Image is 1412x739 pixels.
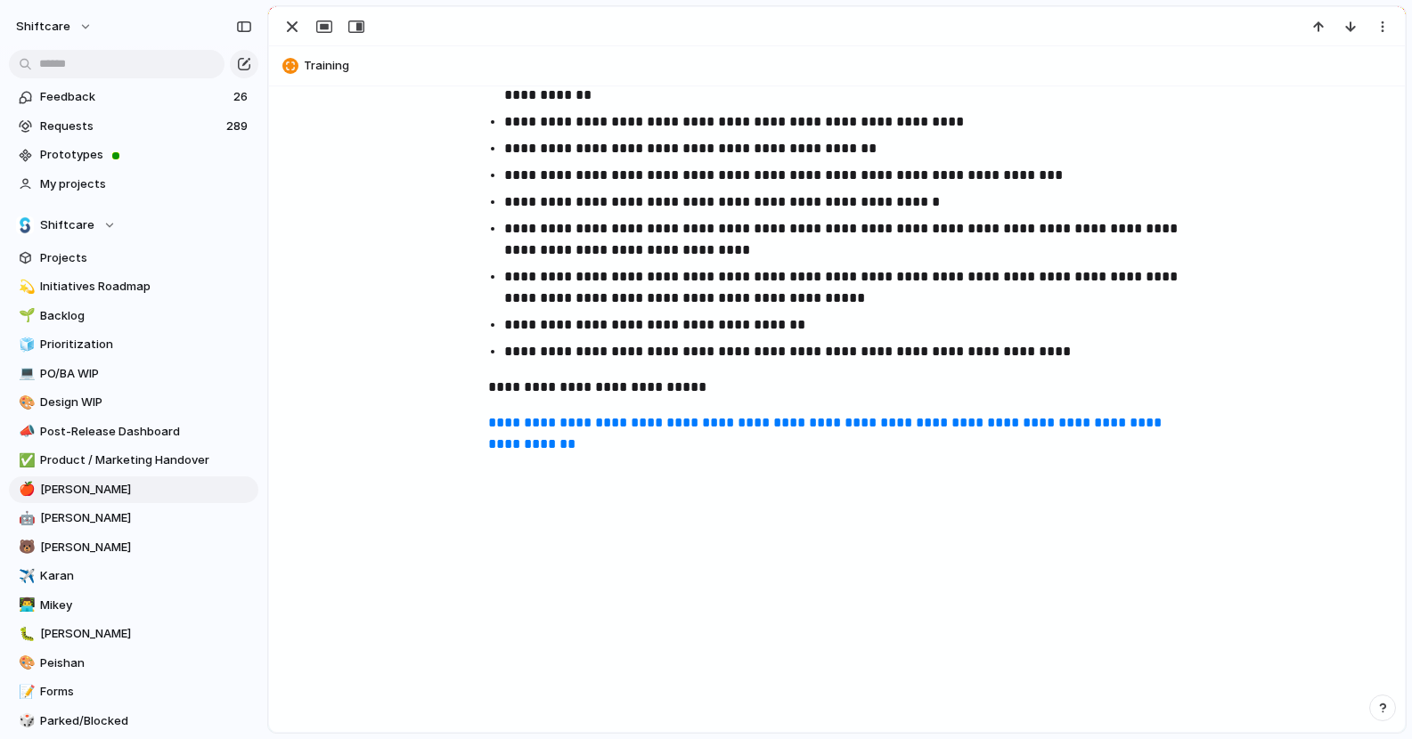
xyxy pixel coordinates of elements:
span: Post-Release Dashboard [40,423,252,441]
a: 🍎[PERSON_NAME] [9,476,258,503]
a: Projects [9,245,258,272]
a: 🧊Prioritization [9,331,258,358]
span: shiftcare [16,18,70,36]
div: 💻 [19,363,31,384]
button: 🌱 [16,307,34,325]
a: 🎲Parked/Blocked [9,708,258,735]
button: 🤖 [16,509,34,527]
button: 🧊 [16,336,34,353]
div: 📝 [19,682,31,702]
span: Product / Marketing Handover [40,451,252,469]
span: Requests [40,118,221,135]
a: My projects [9,171,258,198]
span: 26 [233,88,251,106]
div: 🤖 [19,508,31,529]
button: ✈️ [16,567,34,585]
span: Shiftcare [40,216,94,234]
button: Shiftcare [9,212,258,239]
div: 🧊 [19,335,31,355]
a: ✅Product / Marketing Handover [9,447,258,474]
button: 🐻 [16,539,34,556]
span: Training [304,57,1397,75]
div: 🐻 [19,537,31,557]
button: 📣 [16,423,34,441]
button: 🎨 [16,394,34,411]
div: 🎨 [19,653,31,673]
button: shiftcare [8,12,102,41]
div: 🌱 [19,305,31,326]
span: Feedback [40,88,228,106]
div: 🍎 [19,479,31,499]
span: [PERSON_NAME] [40,509,252,527]
span: 289 [226,118,251,135]
div: 👨‍💻 [19,595,31,615]
div: ✈️ [19,566,31,587]
a: Requests289 [9,113,258,140]
button: 📝 [16,683,34,701]
span: Mikey [40,597,252,614]
span: My projects [40,175,252,193]
span: Initiatives Roadmap [40,278,252,296]
div: ✅ [19,451,31,471]
span: Forms [40,683,252,701]
span: Backlog [40,307,252,325]
div: 📣 [19,421,31,442]
a: 💫Initiatives Roadmap [9,273,258,300]
div: 💫 [19,277,31,297]
a: Feedback26 [9,84,258,110]
button: Training [277,52,1397,80]
span: Projects [40,249,252,267]
span: [PERSON_NAME] [40,625,252,643]
button: 👨‍💻 [16,597,34,614]
a: 💻PO/BA WIP [9,361,258,387]
a: 🎨Design WIP [9,389,258,416]
span: Prototypes [40,146,252,164]
span: Karan [40,567,252,585]
a: ✈️Karan [9,563,258,589]
a: 🌱Backlog [9,303,258,329]
div: 🐛 [19,624,31,645]
span: Parked/Blocked [40,712,252,730]
a: 🎨Peishan [9,650,258,677]
div: 🎨 [19,393,31,413]
button: ✅ [16,451,34,469]
a: 🐻[PERSON_NAME] [9,534,258,561]
span: PO/BA WIP [40,365,252,383]
a: 📣Post-Release Dashboard [9,418,258,445]
button: 💫 [16,278,34,296]
a: 🤖[PERSON_NAME] [9,505,258,532]
a: 👨‍💻Mikey [9,592,258,619]
span: Peishan [40,654,252,672]
button: 🎨 [16,654,34,672]
a: 📝Forms [9,678,258,705]
div: 🎲 [19,711,31,731]
a: Prototypes [9,142,258,168]
a: 🐛[PERSON_NAME] [9,621,258,647]
span: [PERSON_NAME] [40,481,252,499]
span: Prioritization [40,336,252,353]
span: Design WIP [40,394,252,411]
button: 🎲 [16,712,34,730]
button: 🍎 [16,481,34,499]
button: 🐛 [16,625,34,643]
button: 💻 [16,365,34,383]
span: [PERSON_NAME] [40,539,252,556]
